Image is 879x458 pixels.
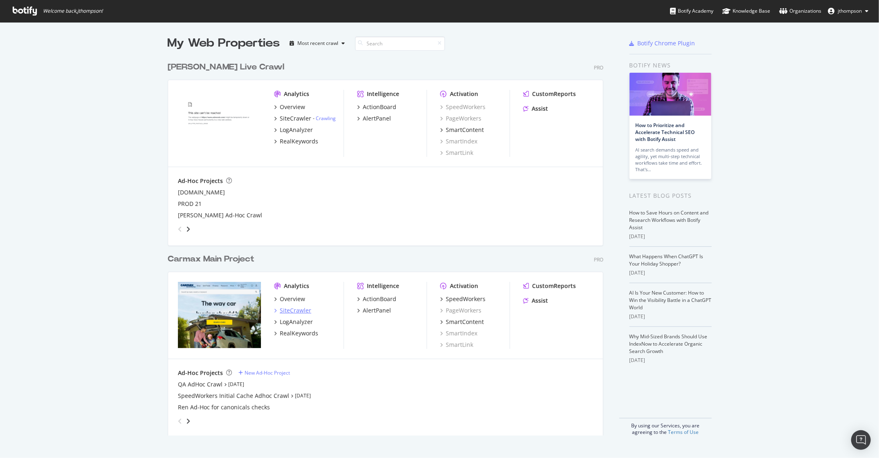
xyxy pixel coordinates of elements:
[440,149,473,157] a: SmartLink
[821,4,875,18] button: jthompson
[298,41,339,46] div: Most recent crawl
[238,369,290,376] a: New Ad-Hoc Project
[523,105,548,113] a: Assist
[594,256,603,263] div: Pro
[178,90,261,156] img: edmunds.com
[178,188,225,197] a: [DOMAIN_NAME]
[629,209,709,231] a: How to Save Hours on Content and Research Workflows with Botify Assist
[670,7,713,15] div: Botify Academy
[284,282,309,290] div: Analytics
[295,392,311,399] a: [DATE]
[280,295,305,303] div: Overview
[722,7,770,15] div: Knowledge Base
[619,418,712,436] div: By using our Services, you are agreeing to the
[523,297,548,305] a: Assist
[440,341,473,349] a: SmartLink
[274,103,305,111] a: Overview
[274,114,336,123] a: SiteCrawler- Crawling
[178,177,223,185] div: Ad-Hoc Projects
[168,61,284,73] div: [PERSON_NAME] Live Crawl
[629,333,708,355] a: Why Mid-Sized Brands Should Use IndexNow to Accelerate Organic Search Growth
[274,295,305,303] a: Overview
[532,297,548,305] div: Assist
[851,430,871,450] div: Open Intercom Messenger
[594,64,603,71] div: Pro
[629,313,712,320] div: [DATE]
[638,39,695,47] div: Botify Chrome Plugin
[636,147,705,173] div: AI search demands speed and agility, yet multi-step technical workflows take time and effort. Tha...
[440,103,486,111] a: SpeedWorkers
[178,369,223,377] div: Ad-Hoc Projects
[629,253,704,267] a: What Happens When ChatGPT Is Your Holiday Shopper?
[779,7,821,15] div: Organizations
[313,115,336,122] div: -
[440,306,481,315] a: PageWorkers
[450,282,478,290] div: Activation
[440,114,481,123] a: PageWorkers
[629,39,695,47] a: Botify Chrome Plugin
[175,223,185,236] div: angle-left
[532,90,576,98] div: CustomReports
[629,289,712,311] a: AI Is Your New Customer: How to Win the Visibility Battle in a ChatGPT World
[274,329,318,337] a: RealKeywords
[178,392,289,400] a: SpeedWorkers Initial Cache Adhoc Crawl
[168,253,258,265] a: Carmax Main Project
[355,36,445,51] input: Search
[668,429,699,436] a: Terms of Use
[274,306,311,315] a: SiteCrawler
[363,114,391,123] div: AlertPanel
[178,403,270,411] a: Ren Ad-Hoc for canonicals checks
[284,90,309,98] div: Analytics
[168,35,280,51] div: My Web Properties
[178,200,202,208] a: PROD 21
[178,211,262,219] div: [PERSON_NAME] Ad-Hoc Crawl
[274,318,313,326] a: LogAnalyzer
[228,381,244,388] a: [DATE]
[280,137,318,145] div: RealKeywords
[280,103,305,111] div: Overview
[280,126,313,134] div: LogAnalyzer
[629,233,712,240] div: [DATE]
[274,137,318,145] a: RealKeywords
[168,61,288,73] a: [PERSON_NAME] Live Crawl
[629,73,711,116] img: How to Prioritize and Accelerate Technical SEO with Botify Assist
[185,225,191,233] div: angle-right
[168,253,254,265] div: Carmax Main Project
[440,126,484,134] a: SmartContent
[440,329,477,337] a: SmartIndex
[316,115,336,122] a: Crawling
[357,306,391,315] a: AlertPanel
[440,295,486,303] a: SpeedWorkers
[245,369,290,376] div: New Ad-Hoc Project
[178,380,223,389] a: QA AdHoc Crawl
[280,306,311,315] div: SiteCrawler
[175,415,185,428] div: angle-left
[523,282,576,290] a: CustomReports
[446,295,486,303] div: SpeedWorkers
[446,126,484,134] div: SmartContent
[523,90,576,98] a: CustomReports
[363,103,396,111] div: ActionBoard
[43,8,103,14] span: Welcome back, jthompson !
[629,357,712,364] div: [DATE]
[367,282,399,290] div: Intelligence
[532,282,576,290] div: CustomReports
[532,105,548,113] div: Assist
[629,61,712,70] div: Botify news
[636,122,695,143] a: How to Prioritize and Accelerate Technical SEO with Botify Assist
[363,295,396,303] div: ActionBoard
[450,90,478,98] div: Activation
[280,318,313,326] div: LogAnalyzer
[440,137,477,145] a: SmartIndex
